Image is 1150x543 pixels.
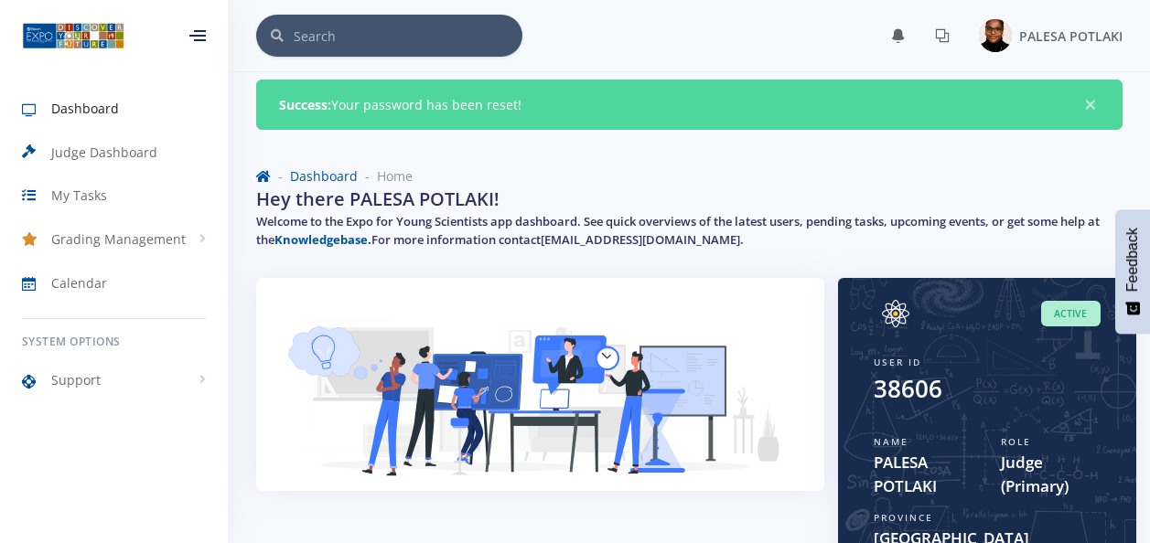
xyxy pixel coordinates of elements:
nav: breadcrumb [256,166,1123,186]
span: Calendar [51,273,107,293]
span: × [1081,96,1100,114]
a: [EMAIL_ADDRESS][DOMAIN_NAME] [541,231,740,248]
span: Role [1001,435,1031,448]
h5: Welcome to the Expo for Young Scientists app dashboard. See quick overviews of the latest users, ... [256,213,1123,249]
span: Judge Dashboard [51,143,157,162]
h2: Hey there PALESA POTLAKI! [256,186,500,213]
span: Dashboard [51,99,119,118]
a: Knowledgebase. [274,231,371,248]
img: Image placeholder [874,300,918,327]
strong: Success: [279,96,331,113]
span: Grading Management [51,229,186,249]
li: Home [358,166,413,186]
span: My Tasks [51,186,107,205]
div: Your password has been reset! [256,80,1123,130]
div: 38606 [874,371,942,407]
img: Image placeholder [979,19,1012,52]
span: PALESA POTLAKI [874,451,973,497]
span: Support [51,370,101,389]
button: Close [1081,96,1100,114]
img: ... [22,21,124,50]
span: PALESA POTLAKI [1019,27,1123,45]
a: Image placeholder PALESA POTLAKI [964,16,1123,56]
span: Province [874,511,933,524]
span: User ID [874,356,921,368]
a: Dashboard [290,167,358,185]
span: Name [874,435,908,448]
input: Search [294,15,522,57]
span: Feedback [1124,228,1141,292]
h6: System Options [22,334,206,350]
span: Active [1041,301,1101,327]
button: Feedback - Show survey [1115,209,1150,334]
span: Judge (Primary) [1001,451,1101,497]
img: Learner [278,300,802,498]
